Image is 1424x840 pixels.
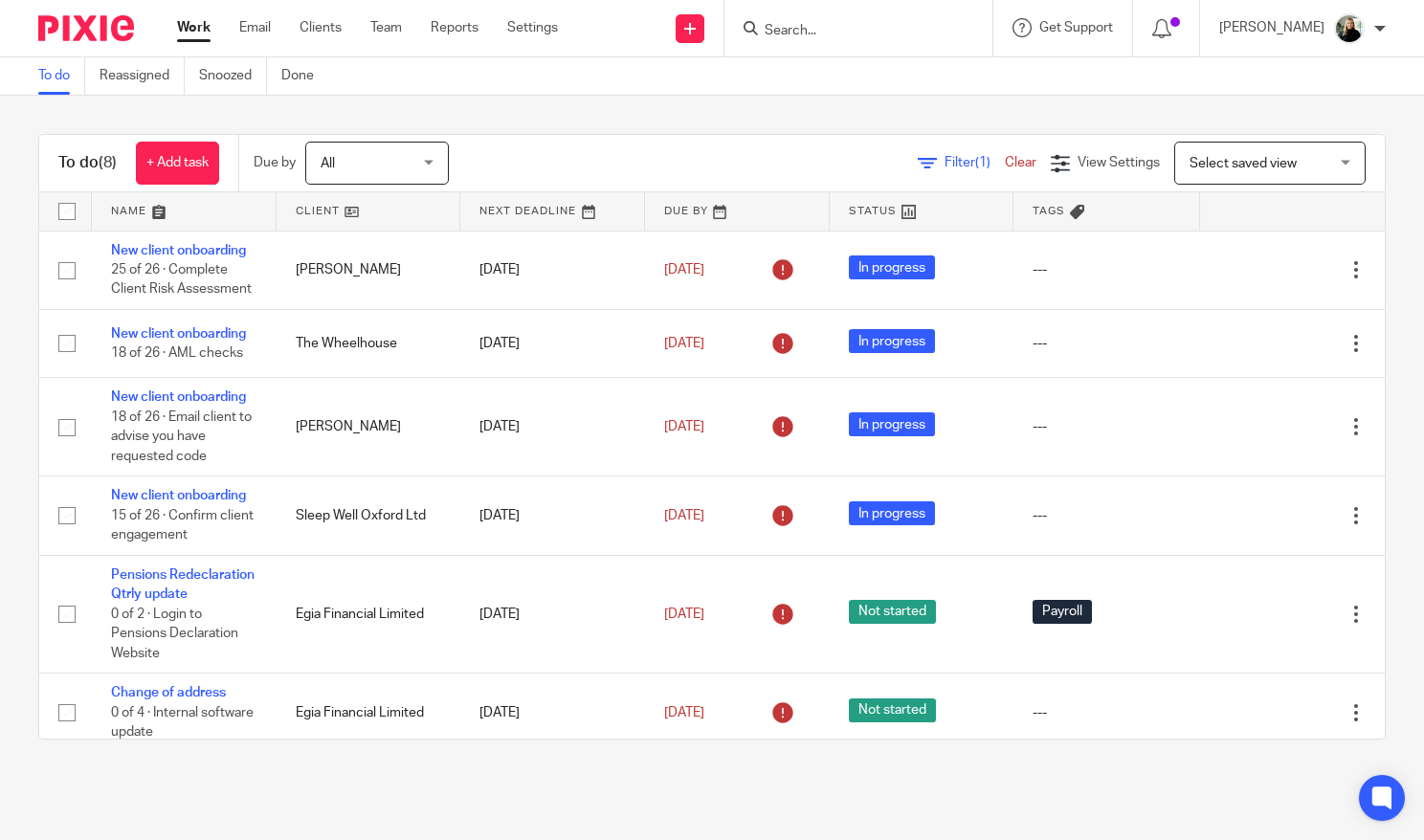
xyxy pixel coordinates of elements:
a: New client onboarding [111,390,246,404]
span: 25 of 26 · Complete Client Risk Assessment [111,263,252,297]
a: Reports [431,18,478,37]
a: Team [370,18,402,37]
td: [DATE] [460,674,645,752]
span: View Settings [1078,156,1160,169]
div: --- [1033,260,1181,279]
span: [DATE] [664,706,704,719]
td: Egia Financial Limited [277,555,461,673]
a: To do [38,57,85,95]
span: 18 of 26 · AML checks [111,346,243,360]
a: Reassigned [100,57,185,95]
td: [DATE] [460,309,645,377]
div: --- [1033,334,1181,353]
a: Email [239,18,271,37]
span: 0 of 4 · Internal software update [111,706,254,740]
a: New client onboarding [111,489,246,502]
a: New client onboarding [111,244,246,257]
span: Get Support [1039,21,1113,34]
a: Done [281,57,328,95]
td: [DATE] [460,231,645,309]
span: In progress [849,501,935,525]
td: [PERSON_NAME] [277,378,461,476]
div: --- [1033,703,1181,722]
span: [DATE] [664,608,704,621]
img: Pixie [38,15,134,41]
span: Tags [1033,206,1065,216]
td: [DATE] [460,476,645,555]
a: Snoozed [199,57,267,95]
span: Payroll [1033,600,1092,624]
span: In progress [849,412,935,436]
a: New client onboarding [111,327,246,341]
td: [DATE] [460,378,645,476]
p: [PERSON_NAME] [1219,18,1324,37]
a: Clear [1005,156,1036,169]
p: Due by [254,153,296,172]
span: In progress [849,255,935,279]
input: Search [763,23,935,40]
td: The Wheelhouse [277,309,461,377]
span: Filter [945,156,1005,169]
img: %233%20-%20Judi%20-%20HeadshotPro.png [1334,13,1365,44]
span: [DATE] [664,263,704,276]
div: --- [1033,417,1181,436]
span: [DATE] [664,420,704,433]
span: (1) [975,156,990,169]
div: --- [1033,506,1181,525]
a: Work [177,18,211,37]
span: All [321,157,335,170]
td: Sleep Well Oxford Ltd [277,476,461,555]
span: [DATE] [664,337,704,350]
td: [DATE] [460,555,645,673]
a: + Add task [136,142,219,185]
a: Settings [507,18,558,37]
span: 18 of 26 · Email client to advise you have requested code [111,410,252,463]
span: [DATE] [664,509,704,522]
span: 15 of 26 · Confirm client engagement [111,509,254,542]
td: Egia Financial Limited [277,674,461,752]
span: Not started [849,600,936,624]
a: Pensions Redeclaration Qtrly update [111,568,255,601]
span: In progress [849,329,935,353]
span: 0 of 2 · Login to Pensions Declaration Website [111,608,238,660]
span: (8) [99,155,117,170]
span: Not started [849,698,936,722]
span: Select saved view [1190,157,1297,170]
h1: To do [58,153,117,173]
td: [PERSON_NAME] [277,231,461,309]
a: Change of address [111,686,226,699]
a: Clients [300,18,342,37]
